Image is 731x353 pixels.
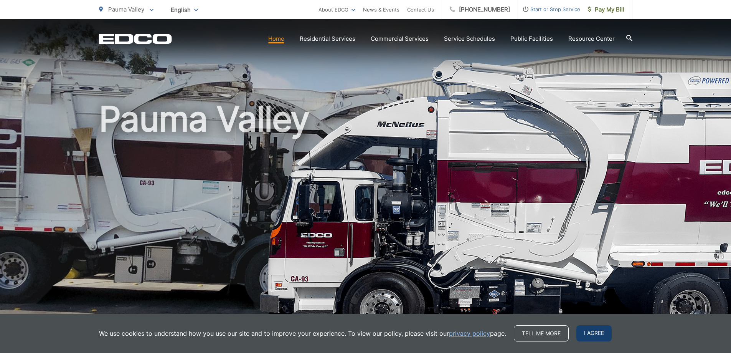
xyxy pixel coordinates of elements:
a: Residential Services [300,34,355,43]
a: Home [268,34,284,43]
a: Commercial Services [371,34,429,43]
span: Pay My Bill [588,5,624,14]
span: English [165,3,204,17]
a: Contact Us [407,5,434,14]
span: Pauma Valley [108,6,144,13]
a: Public Facilities [510,34,553,43]
h1: Pauma Valley [99,100,632,343]
a: EDCD logo. Return to the homepage. [99,33,172,44]
a: News & Events [363,5,399,14]
a: About EDCO [318,5,355,14]
span: I agree [576,325,612,341]
a: Resource Center [568,34,615,43]
a: Service Schedules [444,34,495,43]
a: Tell me more [514,325,569,341]
a: privacy policy [449,329,490,338]
p: We use cookies to understand how you use our site and to improve your experience. To view our pol... [99,329,506,338]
